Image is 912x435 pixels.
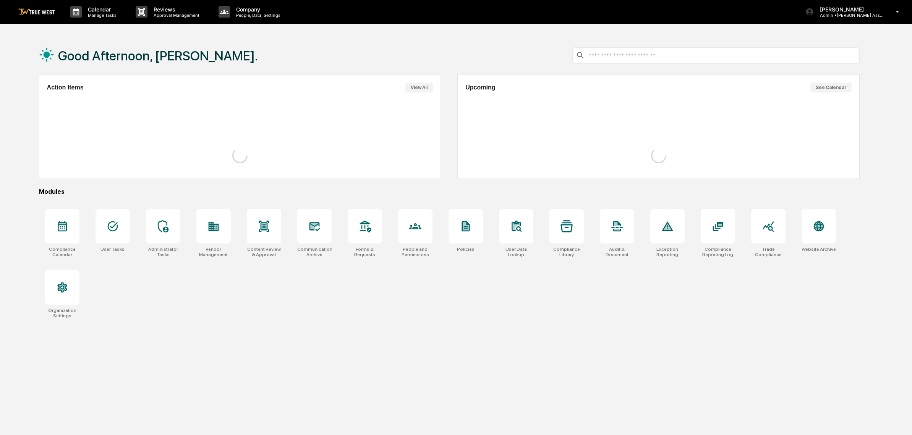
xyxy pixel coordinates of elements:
[147,13,203,18] p: Approval Management
[297,247,332,257] div: Communications Archive
[196,247,231,257] div: Vendor Management
[230,6,284,13] p: Company
[499,247,533,257] div: User Data Lookup
[18,8,55,16] img: logo
[47,84,84,91] h2: Action Items
[465,84,495,91] h2: Upcoming
[147,6,203,13] p: Reviews
[814,13,885,18] p: Admin • [PERSON_NAME] Asset Management
[82,13,120,18] p: Manage Tasks
[146,247,180,257] div: Administrator Tasks
[701,247,735,257] div: Compliance Reporting Log
[100,247,125,252] div: User Tasks
[802,247,836,252] div: Website Archive
[457,247,475,252] div: Policies
[247,247,281,257] div: Content Review & Approval
[814,6,885,13] p: [PERSON_NAME]
[39,188,860,195] div: Modules
[45,308,79,318] div: Organization Settings
[45,247,79,257] div: Compliance Calendar
[549,247,584,257] div: Compliance Library
[751,247,786,257] div: Trade Compliance
[650,247,685,257] div: Exception Reporting
[405,83,433,93] button: View All
[810,83,852,93] button: See Calendar
[230,13,284,18] p: People, Data, Settings
[58,48,258,63] h1: Good Afternoon, [PERSON_NAME].
[600,247,634,257] div: Audit & Document Logs
[398,247,433,257] div: People and Permissions
[82,6,120,13] p: Calendar
[348,247,382,257] div: Forms & Requests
